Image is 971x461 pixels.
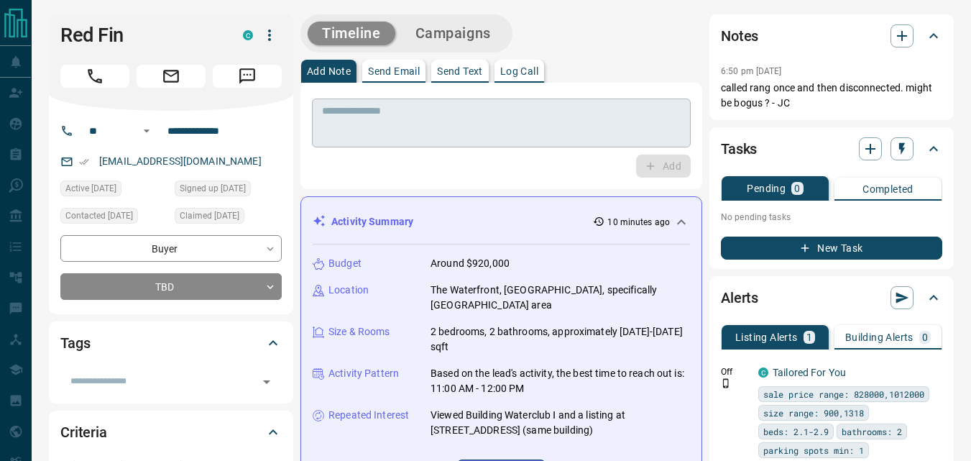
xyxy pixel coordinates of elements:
h2: Alerts [721,286,758,309]
div: Tags [60,326,282,360]
p: 10 minutes ago [607,216,670,229]
span: Signed up [DATE] [180,181,246,196]
span: Contacted [DATE] [65,209,133,223]
p: 6:50 pm [DATE] [721,66,782,76]
button: Open [138,122,155,140]
div: Sun Dec 01 2024 [175,181,282,201]
div: Sun Dec 01 2024 [60,181,167,201]
div: Mon Sep 15 2025 [60,208,167,228]
svg: Push Notification Only [721,378,731,388]
p: Based on the lead's activity, the best time to reach out is: 11:00 AM - 12:00 PM [431,366,690,396]
svg: Email Verified [79,157,89,167]
span: Message [213,65,282,88]
p: 0 [794,183,800,193]
p: called rang once and then disconnected. might be bogus ? - JC [721,81,942,111]
p: The Waterfront, [GEOGRAPHIC_DATA], specifically [GEOGRAPHIC_DATA] area [431,283,690,313]
p: Log Call [500,66,538,76]
div: Alerts [721,280,942,315]
p: 2 bedrooms, 2 bathrooms, approximately [DATE]-[DATE] sqft [431,324,690,355]
p: 0 [922,332,928,342]
p: Location [328,283,369,298]
div: Activity Summary10 minutes ago [313,209,690,235]
div: TBD [60,273,282,300]
div: condos.ca [758,368,768,378]
a: [EMAIL_ADDRESS][DOMAIN_NAME] [99,155,262,167]
div: Tasks [721,132,942,166]
p: Around $920,000 [431,256,510,271]
p: Send Email [368,66,420,76]
span: parking spots min: 1 [763,443,864,457]
p: Listing Alerts [735,332,798,342]
p: Off [721,365,750,378]
p: Repeated Interest [328,408,409,423]
p: 1 [806,332,812,342]
p: Completed [862,184,914,194]
span: Call [60,65,129,88]
div: Criteria [60,415,282,449]
div: Notes [721,19,942,53]
p: Budget [328,256,362,271]
button: Timeline [308,22,395,45]
span: Active [DATE] [65,181,116,196]
p: Send Text [437,66,483,76]
p: Building Alerts [845,332,914,342]
span: beds: 2.1-2.9 [763,424,829,439]
div: Mon Dec 02 2024 [175,208,282,228]
p: No pending tasks [721,206,942,228]
p: Activity Summary [331,214,413,229]
span: Email [137,65,206,88]
p: Size & Rooms [328,324,390,339]
div: condos.ca [243,30,253,40]
div: Buyer [60,235,282,262]
h2: Tags [60,332,90,355]
p: Pending [747,183,786,193]
p: Add Note [307,66,351,76]
a: Tailored For You [773,367,846,378]
p: Activity Pattern [328,366,399,381]
span: Claimed [DATE] [180,209,239,223]
button: Campaigns [401,22,505,45]
h1: Red Fin [60,24,221,47]
button: Open [257,372,277,392]
span: bathrooms: 2 [842,424,902,439]
h2: Tasks [721,137,757,160]
h2: Notes [721,24,758,47]
span: sale price range: 828000,1012000 [763,387,924,401]
button: New Task [721,237,942,260]
p: Viewed Building Waterclub Ⅰ and a listing at [STREET_ADDRESS] (same building) [431,408,690,438]
span: size range: 900,1318 [763,406,864,420]
h2: Criteria [60,421,107,444]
